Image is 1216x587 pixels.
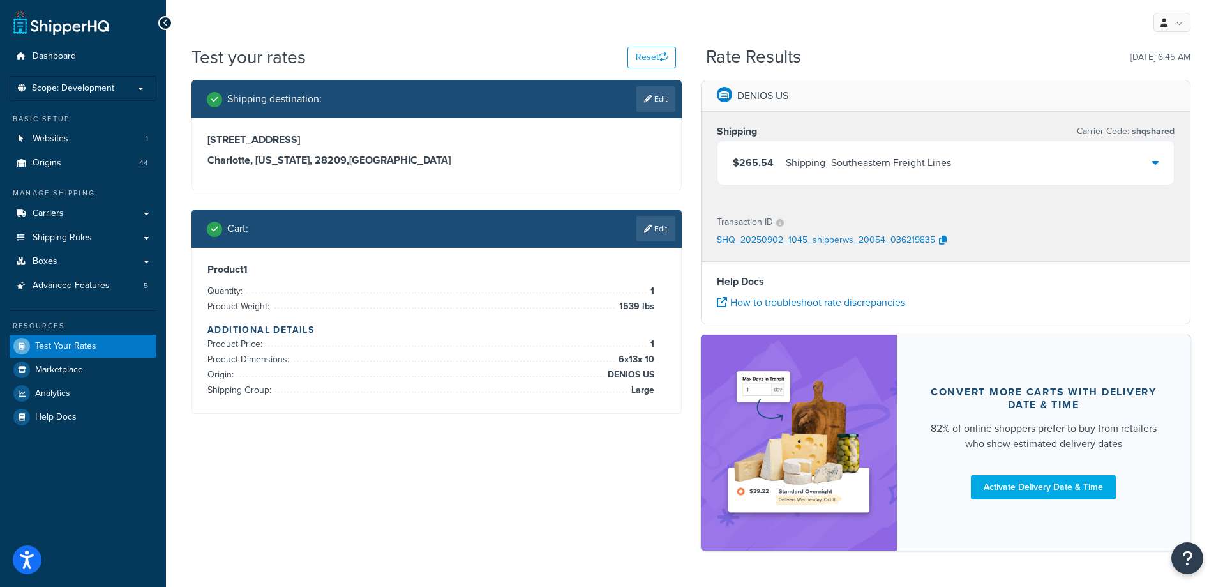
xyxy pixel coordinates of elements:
h1: Test your rates [191,45,306,70]
span: 1 [146,133,148,144]
img: feature-image-ddt-36eae7f7280da8017bfb280eaccd9c446f90b1fe08728e4019434db127062ab4.png [720,354,878,531]
p: Transaction ID [717,213,773,231]
div: Shipping - Southeastern Freight Lines [786,154,951,172]
a: Shipping Rules [10,226,156,250]
li: Origins [10,151,156,175]
li: Advanced Features [10,274,156,298]
button: Reset [627,47,676,68]
p: SHQ_20250902_1045_shipperws_20054_036219835 [717,231,935,250]
span: Test Your Rates [35,341,96,352]
li: Websites [10,127,156,151]
h2: Shipping destination : [227,93,322,105]
span: shqshared [1129,125,1175,138]
span: Advanced Features [33,280,110,291]
span: Marketplace [35,365,83,376]
a: Carriers [10,202,156,225]
a: Analytics [10,382,156,405]
button: Open Resource Center [1171,542,1203,574]
span: Shipping Group: [207,383,274,397]
span: Origin: [207,368,237,381]
span: Carriers [33,208,64,219]
h2: Rate Results [706,47,801,67]
a: Advanced Features5 [10,274,156,298]
a: Origins44 [10,151,156,175]
div: Manage Shipping [10,188,156,199]
a: Test Your Rates [10,335,156,358]
span: Dashboard [33,51,76,62]
h4: Additional Details [207,323,666,337]
h3: Product 1 [207,263,666,276]
p: DENIOS US [737,87,788,105]
div: Resources [10,321,156,332]
span: 1539 lbs [616,299,654,314]
span: Shipping Rules [33,233,92,243]
h3: Shipping [717,125,757,138]
a: Marketplace [10,358,156,381]
span: 1 [647,337,654,352]
a: Help Docs [10,406,156,429]
span: Large [628,383,654,398]
h2: Cart : [227,223,248,234]
span: Product Dimensions: [207,353,292,366]
span: 1 [647,284,654,299]
h4: Help Docs [717,274,1175,289]
a: Boxes [10,250,156,273]
h3: [STREET_ADDRESS] [207,133,666,146]
span: Product Price: [207,337,266,351]
span: Scope: Development [32,83,114,94]
a: Activate Delivery Date & Time [971,475,1116,499]
a: Edit [636,216,675,241]
span: Product Weight: [207,300,273,313]
a: Edit [636,86,675,112]
span: Websites [33,133,68,144]
div: 82% of online shoppers prefer to buy from retailers who show estimated delivery dates [927,421,1160,452]
a: Websites1 [10,127,156,151]
h3: Charlotte, [US_STATE], 28209 , [GEOGRAPHIC_DATA] [207,154,666,167]
span: Origins [33,158,61,169]
span: Boxes [33,256,57,267]
span: Quantity: [207,284,246,298]
span: 44 [139,158,148,169]
a: How to troubleshoot rate discrepancies [717,295,905,310]
span: $265.54 [733,155,774,170]
span: DENIOS US [604,367,654,383]
span: Analytics [35,388,70,399]
span: Help Docs [35,412,77,423]
p: [DATE] 6:45 AM [1130,49,1190,66]
div: Convert more carts with delivery date & time [927,386,1160,411]
div: Basic Setup [10,114,156,125]
span: 6 x 13 x 10 [615,352,654,367]
p: Carrier Code: [1077,123,1175,141]
span: 5 [144,280,148,291]
a: Dashboard [10,45,156,68]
